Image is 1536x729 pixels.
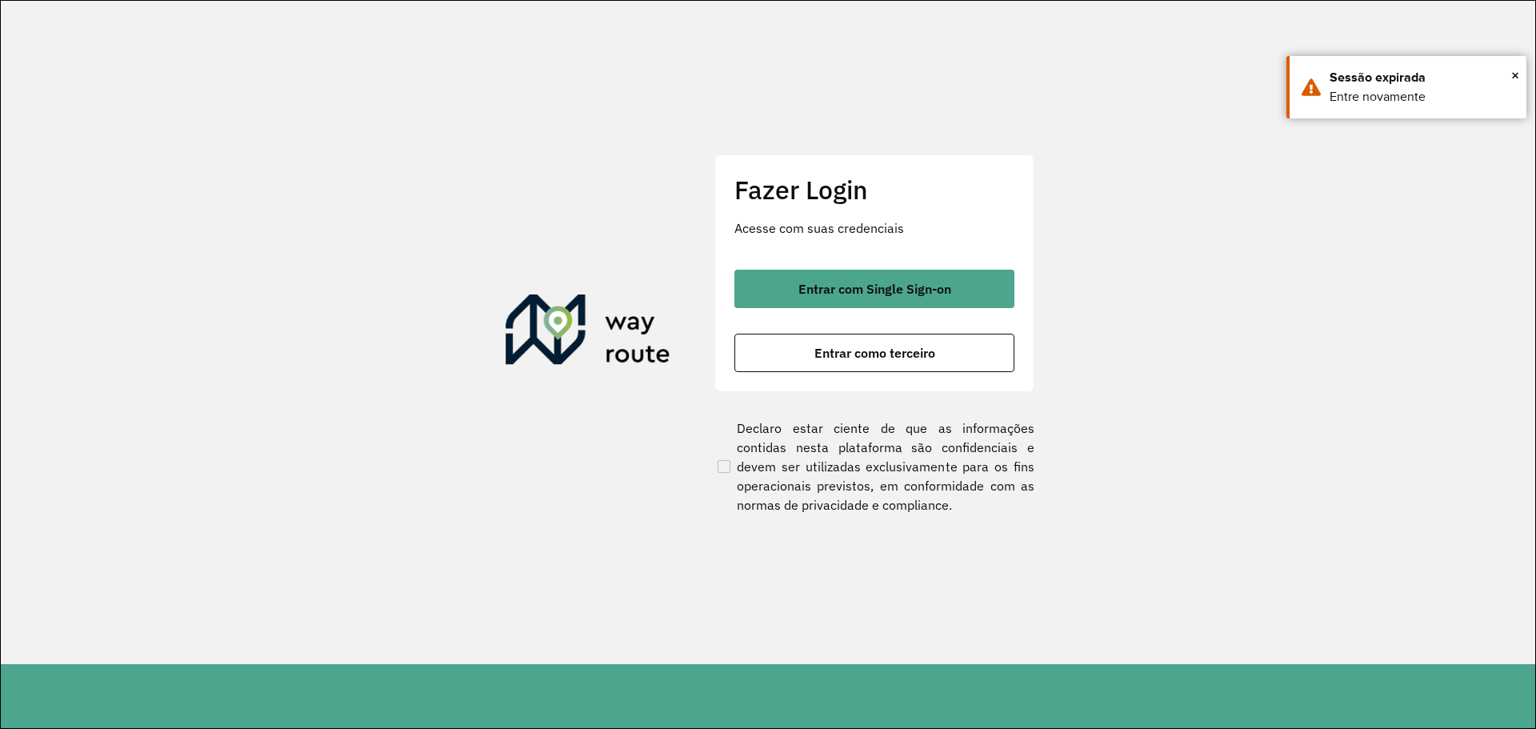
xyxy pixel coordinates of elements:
button: button [734,334,1014,372]
button: button [734,270,1014,308]
span: Entrar como terceiro [814,346,935,359]
div: Entre novamente [1330,87,1514,106]
p: Acesse com suas credenciais [734,218,1014,238]
label: Declaro estar ciente de que as informações contidas nesta plataforma são confidenciais e devem se... [714,419,1034,515]
span: Entrar com Single Sign-on [798,282,951,295]
button: Close [1511,63,1519,87]
span: × [1511,63,1519,87]
h2: Fazer Login [734,174,1014,205]
img: Roteirizador AmbevTech [506,294,670,371]
div: Sessão expirada [1330,68,1514,87]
